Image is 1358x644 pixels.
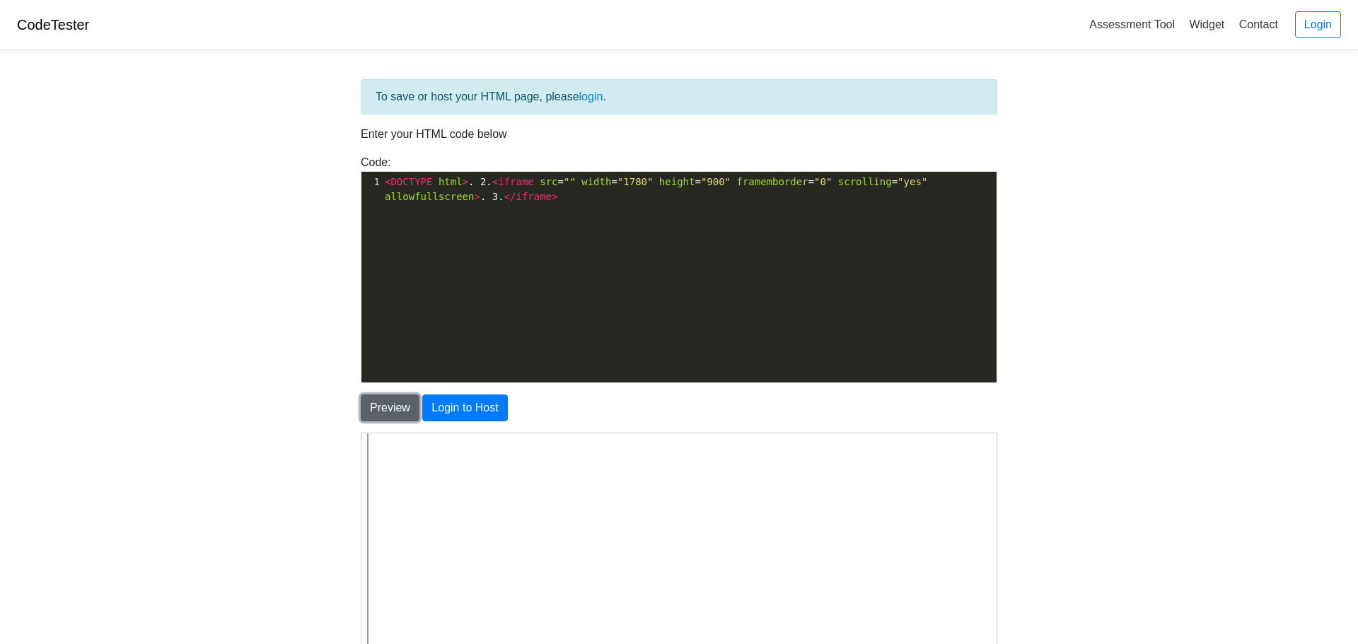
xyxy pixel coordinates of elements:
[814,176,832,187] span: "0"
[1084,13,1180,36] a: Assessment Tool
[439,176,463,187] span: html
[1234,13,1284,36] a: Contact
[390,176,432,187] span: DOCTYPE
[898,176,927,187] span: "yes"
[504,191,516,202] span: </
[552,191,557,202] span: >
[736,176,808,187] span: framemborder
[474,191,480,202] span: >
[701,176,731,187] span: "900"
[492,176,498,187] span: <
[361,175,382,189] div: 1
[516,191,552,202] span: iframe
[579,90,603,103] a: login
[361,79,997,115] div: To save or host your HTML page, please .
[385,191,474,202] span: allowfullscreen
[1183,13,1230,36] a: Widget
[17,17,89,33] a: CodeTester
[1295,11,1341,38] a: Login
[385,176,390,187] span: <
[498,176,534,187] span: iframe
[385,176,934,202] span: . 2. = = = = = . 3.
[581,176,611,187] span: width
[617,176,654,187] span: "1780"
[659,176,695,187] span: height
[422,394,507,421] button: Login to Host
[350,154,1008,383] div: Code:
[361,126,997,143] p: Enter your HTML code below
[564,176,576,187] span: ""
[361,394,419,421] button: Preview
[838,176,892,187] span: scrolling
[463,176,468,187] span: >
[540,176,557,187] span: src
